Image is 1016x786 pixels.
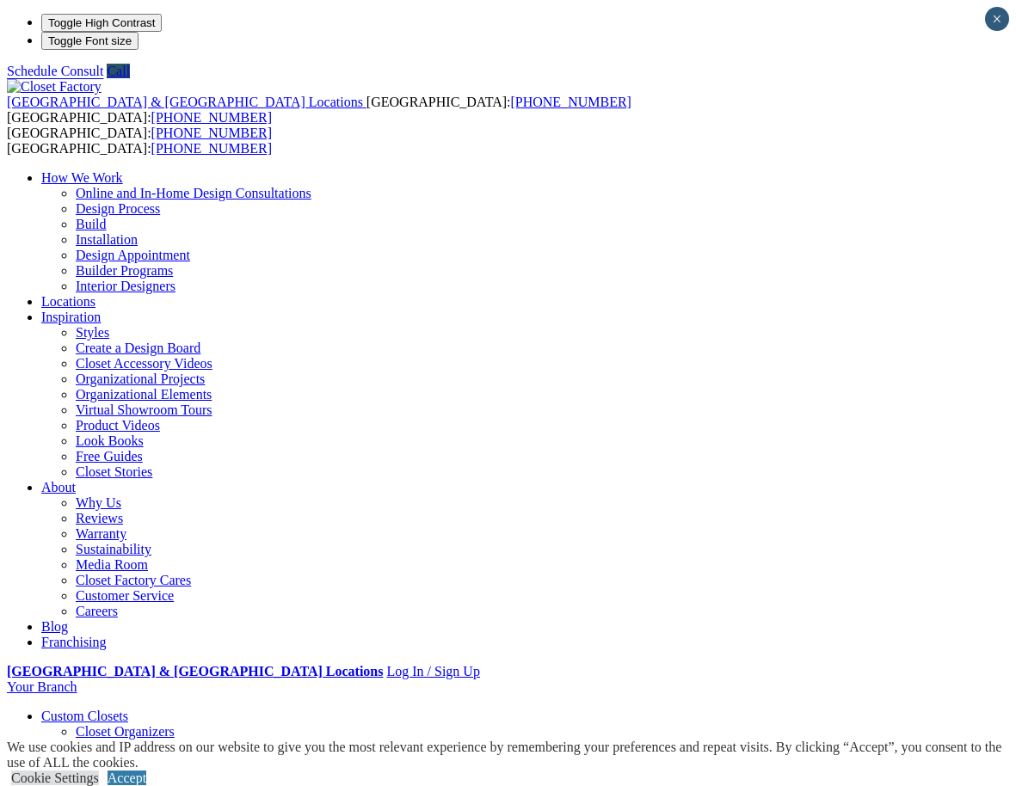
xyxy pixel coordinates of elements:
a: [PHONE_NUMBER] [151,110,272,125]
a: Franchising [41,635,107,649]
a: Virtual Showroom Tours [76,402,212,417]
a: Call [107,64,130,78]
a: Online and In-Home Design Consultations [76,186,311,200]
a: Organizational Projects [76,372,205,386]
a: Create a Design Board [76,341,200,355]
a: Build [76,217,107,231]
a: [PHONE_NUMBER] [151,141,272,156]
a: [PHONE_NUMBER] [510,95,631,109]
span: [GEOGRAPHIC_DATA]: [GEOGRAPHIC_DATA]: [7,95,631,125]
span: [GEOGRAPHIC_DATA]: [GEOGRAPHIC_DATA]: [7,126,272,156]
button: Toggle Font size [41,32,139,50]
img: Closet Factory [7,79,102,95]
a: Warranty [76,526,126,541]
a: Interior Designers [76,279,175,293]
a: Free Guides [76,449,143,464]
a: Log In / Sign Up [386,664,479,679]
a: Look Books [76,433,144,448]
a: Custom Closets [41,709,128,723]
a: Media Room [76,557,148,572]
span: Toggle High Contrast [48,16,155,29]
a: Closet Factory Cares [76,573,191,587]
a: Design Process [76,201,160,216]
a: Locations [41,294,95,309]
a: [GEOGRAPHIC_DATA] & [GEOGRAPHIC_DATA] Locations [7,95,366,109]
a: Blog [41,619,68,634]
button: Toggle High Contrast [41,14,162,32]
span: [GEOGRAPHIC_DATA] & [GEOGRAPHIC_DATA] Locations [7,95,363,109]
a: How We Work [41,170,123,185]
a: [PHONE_NUMBER] [151,126,272,140]
a: About [41,480,76,494]
a: Closet Accessory Videos [76,356,212,371]
a: Organizational Elements [76,387,212,402]
a: Careers [76,604,118,618]
a: Design Appointment [76,248,190,262]
a: Schedule Consult [7,64,103,78]
a: Closet Stories [76,464,152,479]
a: Sustainability [76,542,151,556]
a: Product Videos [76,418,160,433]
a: Reviews [76,511,123,525]
a: Closet Organizers [76,724,175,739]
a: [GEOGRAPHIC_DATA] & [GEOGRAPHIC_DATA] Locations [7,664,383,679]
a: Your Branch [7,679,77,694]
a: Inspiration [41,310,101,324]
button: Close [985,7,1009,31]
a: Customer Service [76,588,174,603]
a: Builder Programs [76,263,173,278]
a: Why Us [76,495,121,510]
a: Styles [76,325,109,340]
div: We use cookies and IP address on our website to give you the most relevant experience by remember... [7,740,1016,771]
a: Cookie Settings [11,771,99,785]
a: Accept [108,771,146,785]
a: Installation [76,232,138,247]
span: Toggle Font size [48,34,132,47]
